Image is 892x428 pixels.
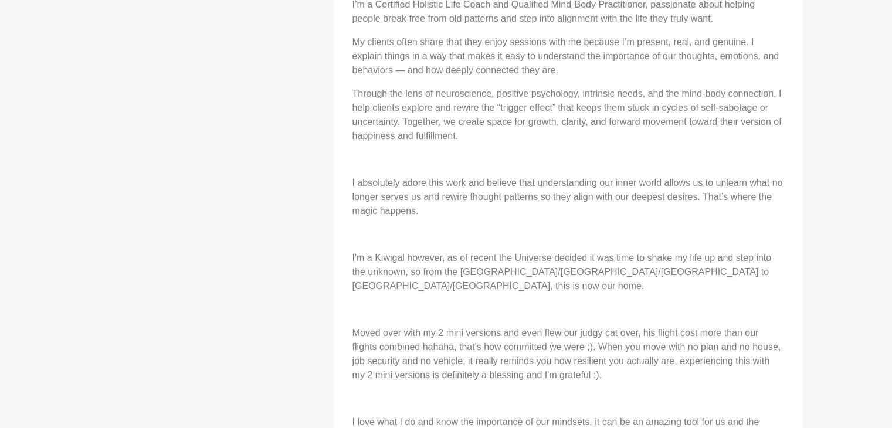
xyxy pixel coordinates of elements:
[352,35,784,77] p: My clients often share that they enjoy sessions with me because I’m present, real, and genuine. I...
[352,176,784,218] p: I absolutely adore this work and believe that understanding our inner world allows us to unlearn ...
[352,326,784,382] p: Moved over with my 2 mini versions and even flew our judgy cat over, his flight cost more than ou...
[352,251,784,293] p: I'm a Kiwigal however, as of recent the Universe decided it was time to shake my life up and step...
[352,87,784,143] p: Through the lens of neuroscience, positive psychology, intrinsic needs, and the mind-body connect...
